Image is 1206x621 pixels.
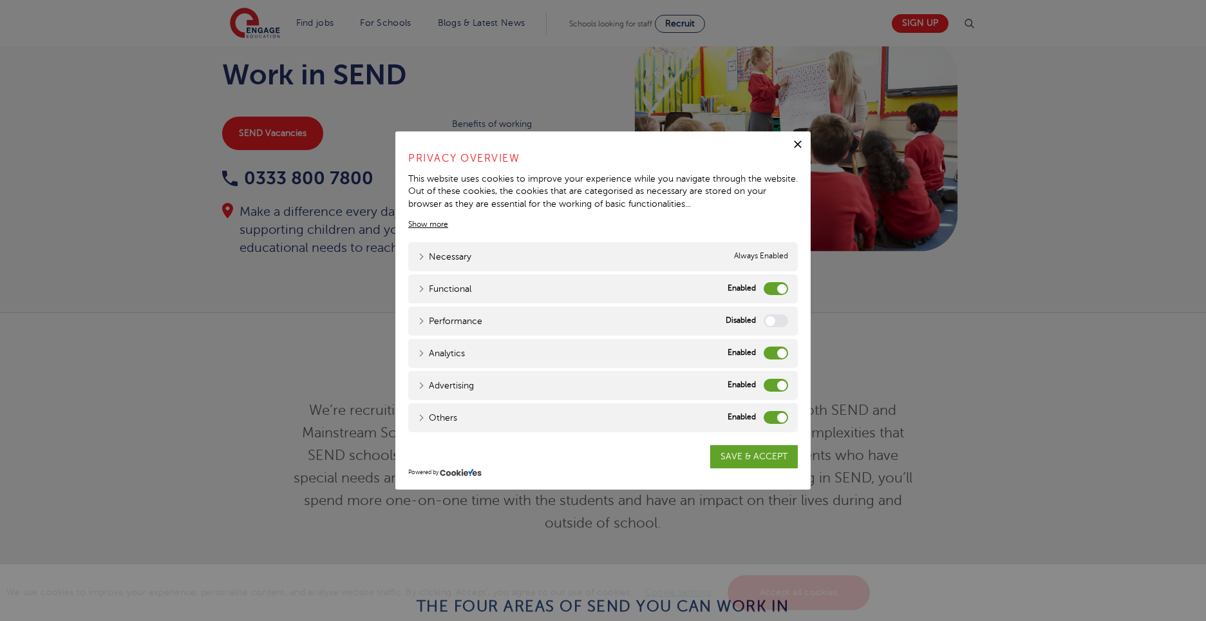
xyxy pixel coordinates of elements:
a: Performance [418,314,482,328]
a: Cookie settings [645,588,711,597]
a: Necessary [418,250,471,263]
a: Accept all cookies [728,575,871,610]
div: This website uses cookies to improve your experience while you navigate through the website. Out ... [408,173,798,211]
a: Show more [408,218,448,230]
img: CookieYes Logo [440,468,482,477]
a: Analytics [418,347,465,360]
span: We use cookies to improve your experience, personalise content, and analyse website traffic. By c... [6,588,873,597]
a: SAVE & ACCEPT [710,445,798,468]
a: Others [418,411,457,425]
a: Functional [418,282,471,296]
a: Advertising [418,379,474,392]
span: Always Enabled [734,250,788,263]
div: Powered by [408,468,798,477]
h4: Privacy Overview [408,151,798,166]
